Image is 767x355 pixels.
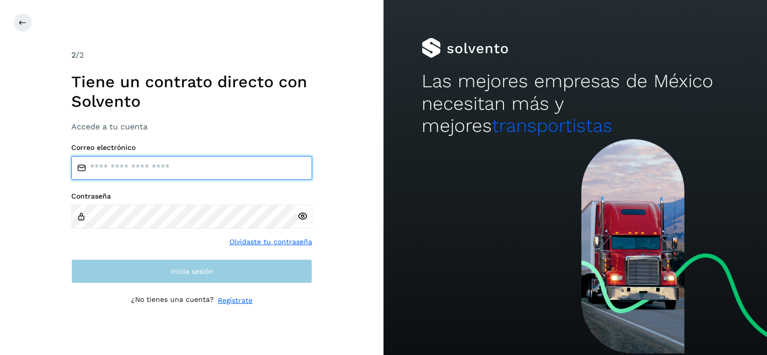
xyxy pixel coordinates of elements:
div: /2 [71,49,312,61]
p: ¿No tienes una cuenta? [131,295,214,306]
span: Inicia sesión [171,268,213,275]
button: Inicia sesión [71,259,312,283]
a: Regístrate [218,295,252,306]
h1: Tiene un contrato directo con Solvento [71,72,312,111]
label: Contraseña [71,192,312,201]
span: 2 [71,50,76,60]
span: transportistas [492,115,612,136]
a: Olvidaste tu contraseña [229,237,312,247]
h2: Las mejores empresas de México necesitan más y mejores [422,70,728,137]
h3: Accede a tu cuenta [71,122,312,131]
label: Correo electrónico [71,143,312,152]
